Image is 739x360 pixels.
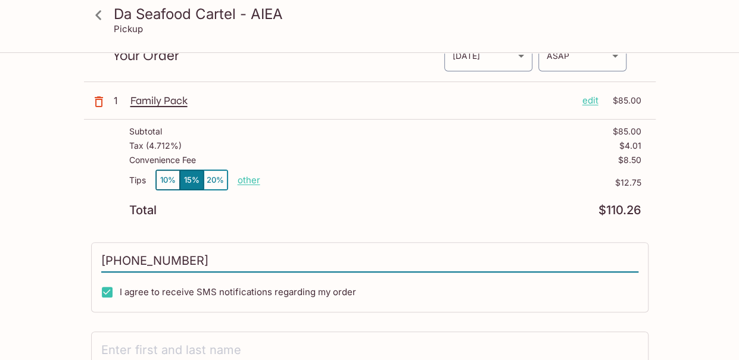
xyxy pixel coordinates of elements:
p: Your Order [113,50,444,61]
div: ASAP [538,40,626,71]
p: Total [129,205,157,216]
p: Subtotal [129,127,162,136]
p: $8.50 [618,155,641,165]
p: Convenience Fee [129,155,196,165]
p: $85.00 [613,127,641,136]
input: Enter phone number [101,250,638,273]
button: 20% [204,170,227,190]
p: edit [582,94,598,107]
div: [DATE] [444,40,532,71]
h3: Da Seafood Cartel - AIEA [114,5,646,23]
p: $4.01 [619,141,641,151]
p: $85.00 [606,94,641,107]
p: Tips [129,176,146,185]
button: 15% [180,170,204,190]
button: other [238,174,260,186]
p: 1 [114,94,126,107]
p: Pickup [114,23,143,35]
span: I agree to receive SMS notifications regarding my order [120,286,356,298]
p: Tax ( 4.712% ) [129,141,182,151]
p: $12.75 [260,178,641,187]
p: Family Pack [130,94,573,107]
button: 10% [156,170,180,190]
p: $110.26 [598,205,641,216]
